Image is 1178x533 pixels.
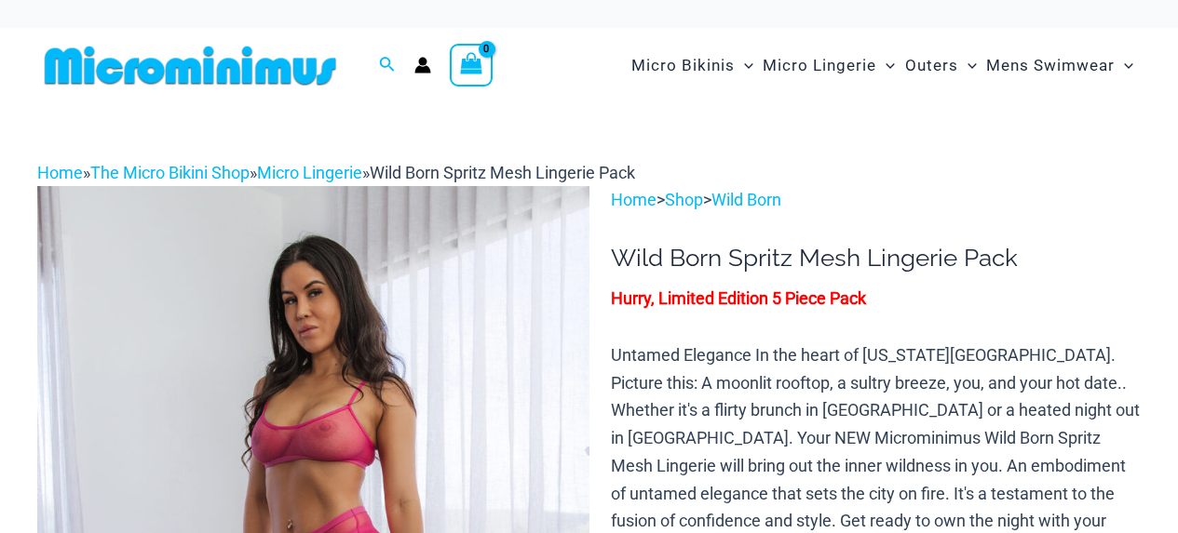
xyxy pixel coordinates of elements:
[611,190,657,209] a: Home
[414,57,431,73] a: Account icon link
[735,42,753,89] span: Menu Toggle
[986,42,1115,89] span: Mens Swimwear
[37,45,344,87] img: MM SHOP LOGO FLAT
[982,37,1138,94] a: Mens SwimwearMenu ToggleMenu Toggle
[37,163,635,182] span: » » »
[631,42,735,89] span: Micro Bikinis
[450,44,493,87] a: View Shopping Cart, empty
[1115,42,1133,89] span: Menu Toggle
[370,163,635,182] span: Wild Born Spritz Mesh Lingerie Pack
[905,42,958,89] span: Outers
[763,42,876,89] span: Micro Lingerie
[876,42,895,89] span: Menu Toggle
[379,54,396,77] a: Search icon link
[665,190,703,209] a: Shop
[611,244,1141,273] h1: Wild Born Spritz Mesh Lingerie Pack
[758,37,900,94] a: Micro LingerieMenu ToggleMenu Toggle
[624,34,1141,97] nav: Site Navigation
[611,288,866,308] span: Hurry, Limited Edition 5 Piece Pack
[257,163,362,182] a: Micro Lingerie
[611,186,1141,214] p: > >
[711,190,781,209] a: Wild Born
[90,163,250,182] a: The Micro Bikini Shop
[37,163,83,182] a: Home
[958,42,977,89] span: Menu Toggle
[627,37,758,94] a: Micro BikinisMenu ToggleMenu Toggle
[900,37,982,94] a: OutersMenu ToggleMenu Toggle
